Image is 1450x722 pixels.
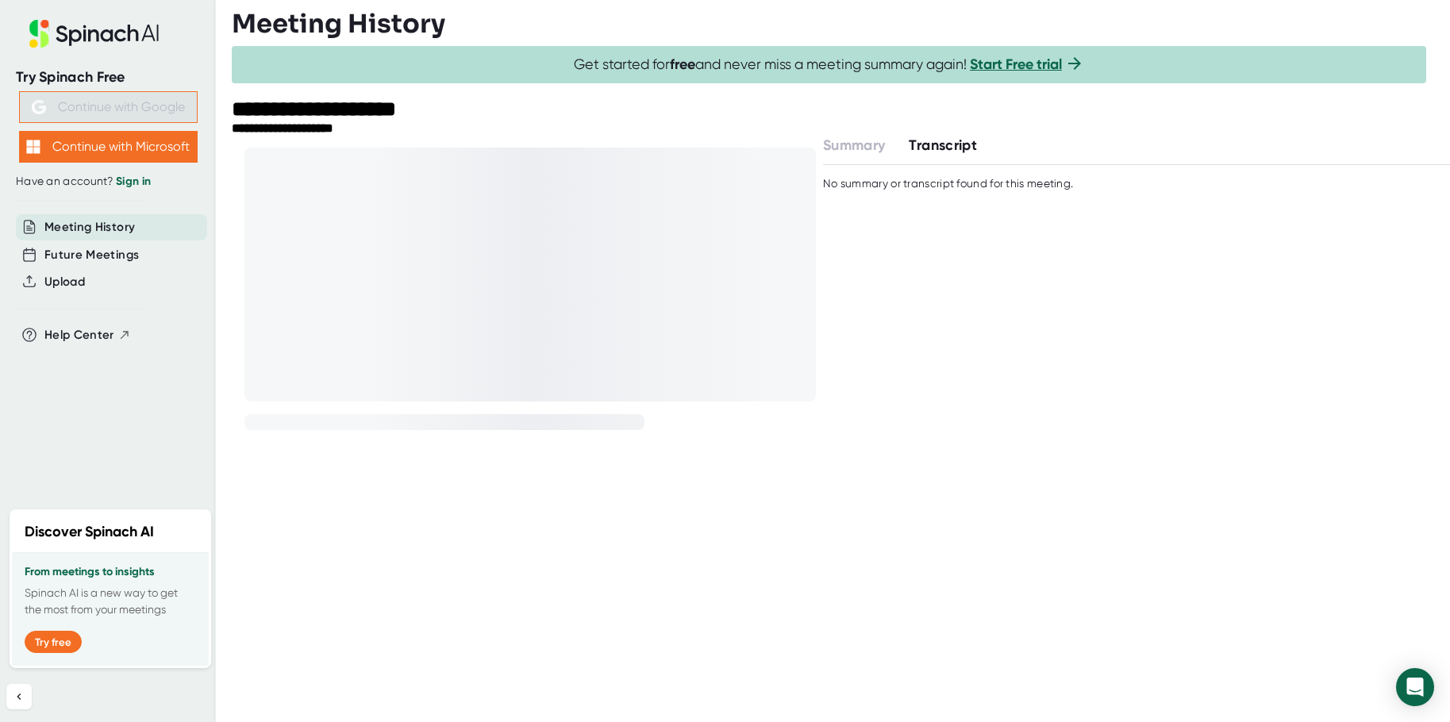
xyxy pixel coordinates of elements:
[19,91,198,123] button: Continue with Google
[44,326,131,344] button: Help Center
[909,135,977,156] button: Transcript
[6,684,32,709] button: Collapse sidebar
[44,218,135,236] button: Meeting History
[25,566,196,578] h3: From meetings to insights
[116,175,151,188] a: Sign in
[1396,668,1434,706] div: Open Intercom Messenger
[232,9,445,39] h3: Meeting History
[44,273,85,291] button: Upload
[44,326,114,344] span: Help Center
[16,68,200,86] div: Try Spinach Free
[670,56,695,73] b: free
[19,131,198,163] button: Continue with Microsoft
[25,585,196,618] p: Spinach AI is a new way to get the most from your meetings
[25,521,154,543] h2: Discover Spinach AI
[909,136,977,154] span: Transcript
[25,631,82,653] button: Try free
[823,135,885,156] button: Summary
[16,175,200,189] div: Have an account?
[44,246,139,264] button: Future Meetings
[574,56,1084,74] span: Get started for and never miss a meeting summary again!
[823,177,1073,191] div: No summary or transcript found for this meeting.
[32,100,46,114] img: Aehbyd4JwY73AAAAAElFTkSuQmCC
[823,136,885,154] span: Summary
[970,56,1062,73] a: Start Free trial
